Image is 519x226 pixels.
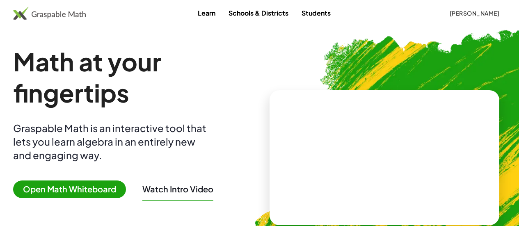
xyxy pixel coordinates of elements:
[191,5,222,21] a: Learn
[295,5,337,21] a: Students
[443,6,506,21] button: [PERSON_NAME]
[323,127,446,188] video: What is this? This is dynamic math notation. Dynamic math notation plays a central role in how Gr...
[13,185,133,194] a: Open Math Whiteboard
[449,9,499,17] span: [PERSON_NAME]
[13,121,210,162] div: Graspable Math is an interactive tool that lets you learn algebra in an entirely new and engaging...
[13,180,126,198] span: Open Math Whiteboard
[222,5,295,21] a: Schools & Districts
[13,46,256,108] h1: Math at your fingertips
[142,184,213,194] button: Watch Intro Video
